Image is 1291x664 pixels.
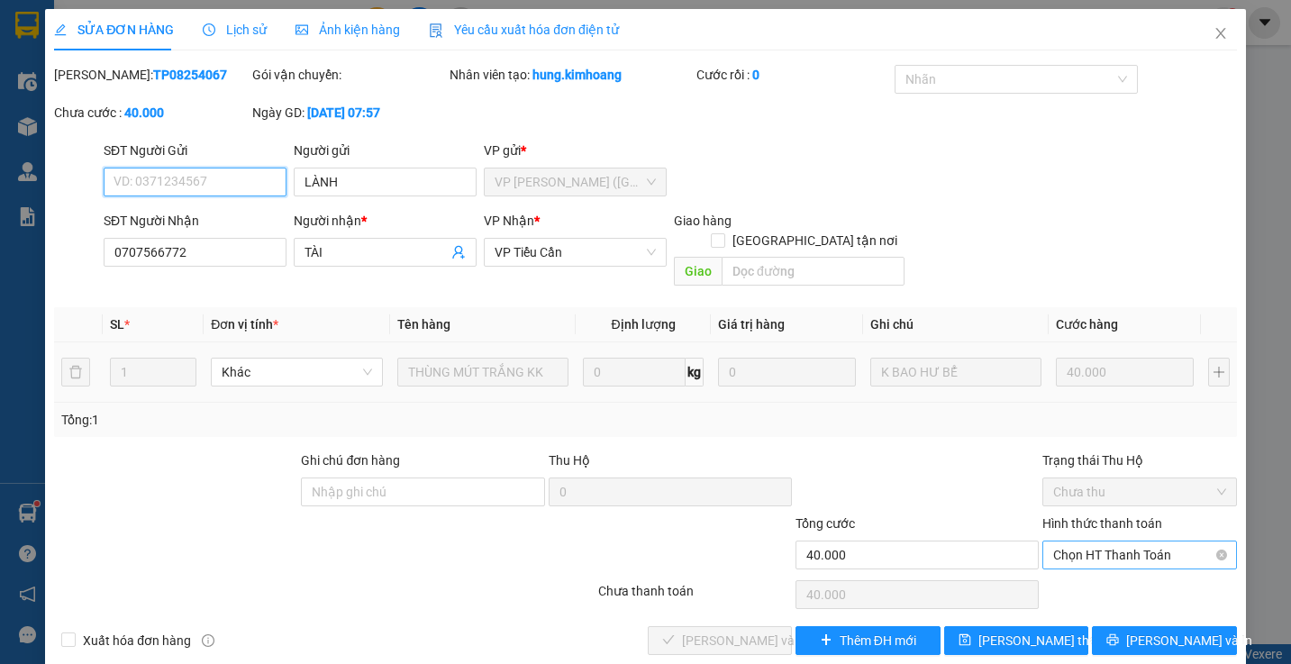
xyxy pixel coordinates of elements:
[863,307,1049,342] th: Ghi chú
[1092,626,1237,655] button: printer[PERSON_NAME] và In
[54,103,248,123] div: Chưa cước :
[1216,550,1227,560] span: close-circle
[978,631,1123,650] span: [PERSON_NAME] thay đổi
[295,23,308,36] span: picture
[110,317,124,332] span: SL
[294,211,477,231] div: Người nhận
[1126,631,1252,650] span: [PERSON_NAME] và In
[1056,358,1194,387] input: 0
[76,631,198,650] span: Xuất hóa đơn hàng
[944,626,1089,655] button: save[PERSON_NAME] thay đổi
[1196,9,1246,59] button: Close
[840,631,916,650] span: Thêm ĐH mới
[61,410,499,430] div: Tổng: 1
[870,358,1041,387] input: Ghi Chú
[1056,317,1118,332] span: Cước hàng
[725,231,905,250] span: [GEOGRAPHIC_DATA] tận nơi
[1053,541,1225,568] span: Chọn HT Thanh Toán
[1214,26,1228,41] span: close
[495,168,656,196] span: VP Trần Phú (Hàng)
[820,633,832,648] span: plus
[532,68,622,82] b: hung.kimhoang
[252,103,446,123] div: Ngày GD:
[648,626,793,655] button: check[PERSON_NAME] và Giao hàng
[211,317,278,332] span: Đơn vị tính
[429,23,443,38] img: icon
[301,453,400,468] label: Ghi chú đơn hàng
[222,359,371,386] span: Khác
[301,478,544,506] input: Ghi chú đơn hàng
[252,65,446,85] div: Gói vận chuyển:
[397,358,568,387] input: VD: Bàn, Ghế
[54,23,67,36] span: edit
[1042,516,1162,531] label: Hình thức thanh toán
[450,65,693,85] div: Nhân viên tạo:
[61,358,90,387] button: delete
[104,211,286,231] div: SĐT Người Nhận
[153,68,227,82] b: TP08254067
[796,626,941,655] button: plusThêm ĐH mới
[674,214,732,228] span: Giao hàng
[451,245,466,259] span: user-add
[1208,358,1230,387] button: plus
[1042,450,1236,470] div: Trạng thái Thu Hộ
[596,581,794,613] div: Chưa thanh toán
[686,358,704,387] span: kg
[674,257,722,286] span: Giao
[484,214,534,228] span: VP Nhận
[307,105,380,120] b: [DATE] 07:57
[202,634,214,647] span: info-circle
[696,65,890,85] div: Cước rồi :
[203,23,215,36] span: clock-circle
[549,453,590,468] span: Thu Hộ
[104,141,286,160] div: SĐT Người Gửi
[718,358,856,387] input: 0
[612,317,676,332] span: Định lượng
[294,141,477,160] div: Người gửi
[1053,478,1225,505] span: Chưa thu
[429,23,619,37] span: Yêu cầu xuất hóa đơn điện tử
[295,23,400,37] span: Ảnh kiện hàng
[752,68,759,82] b: 0
[484,141,667,160] div: VP gửi
[959,633,971,648] span: save
[722,257,905,286] input: Dọc đường
[495,239,656,266] span: VP Tiểu Cần
[796,516,855,531] span: Tổng cước
[124,105,164,120] b: 40.000
[1106,633,1119,648] span: printer
[203,23,267,37] span: Lịch sử
[397,317,450,332] span: Tên hàng
[54,23,174,37] span: SỬA ĐƠN HÀNG
[718,317,785,332] span: Giá trị hàng
[54,65,248,85] div: [PERSON_NAME]:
